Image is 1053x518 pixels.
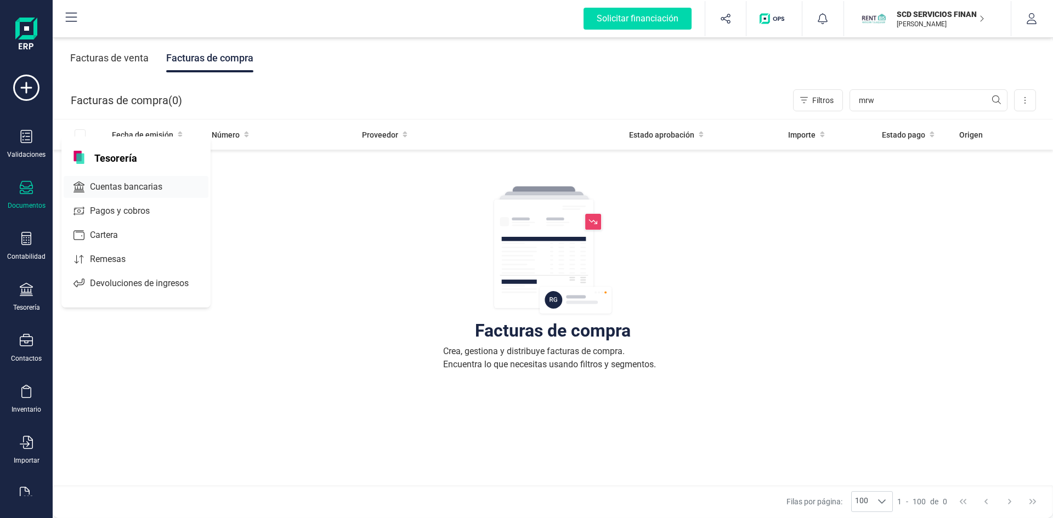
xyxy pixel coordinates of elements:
div: Tesorería [13,303,40,312]
img: Logo Finanedi [15,18,37,53]
span: Tesorería [88,151,144,164]
button: Solicitar financiación [570,1,705,36]
div: Contactos [11,354,42,363]
span: Pagos y cobros [86,204,169,218]
div: Facturas de compra ( ) [71,89,182,111]
span: Estado pago [882,129,925,140]
div: Facturas de compra [166,44,253,72]
div: Contabilidad [7,252,46,261]
p: [PERSON_NAME] [897,20,984,29]
input: Buscar... [850,89,1007,111]
span: 1 [897,496,902,507]
button: First Page [953,491,973,512]
span: 100 [852,492,871,511]
span: Origen [959,129,983,140]
img: SC [862,7,886,31]
div: Solicitar financiación [584,8,692,30]
span: de [930,496,938,507]
div: Crea, gestiona y distribuye facturas de compra. Encuentra lo que necesitas usando filtros y segme... [443,345,663,371]
div: Validaciones [7,150,46,159]
div: Documentos [8,201,46,210]
span: Fecha de emisión [112,129,173,140]
div: Importar [14,456,39,465]
span: Cuentas bancarias [86,180,182,193]
button: Last Page [1022,491,1043,512]
button: Previous Page [976,491,997,512]
p: SCD SERVICIOS FINANCIEROS SL [897,9,984,20]
button: Logo de OPS [753,1,795,36]
img: img-empty-table.svg [492,185,613,316]
div: Inventario [12,405,41,414]
img: Logo de OPS [760,13,789,24]
span: Importe [788,129,816,140]
div: Facturas de venta [70,44,149,72]
span: Filtros [812,95,834,106]
div: - [897,496,947,507]
button: SCSCD SERVICIOS FINANCIEROS SL[PERSON_NAME] [857,1,998,36]
span: 0 [172,93,178,108]
div: Filas por página: [786,491,893,512]
span: Número [212,129,240,140]
span: Remesas [86,253,145,266]
button: Filtros [793,89,843,111]
span: 0 [943,496,947,507]
span: Proveedor [362,129,398,140]
span: Estado aprobación [629,129,694,140]
span: 100 [913,496,926,507]
div: Facturas de compra [475,325,631,336]
button: Next Page [999,491,1020,512]
span: Cartera [86,229,138,242]
span: Devoluciones de ingresos [86,277,208,290]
